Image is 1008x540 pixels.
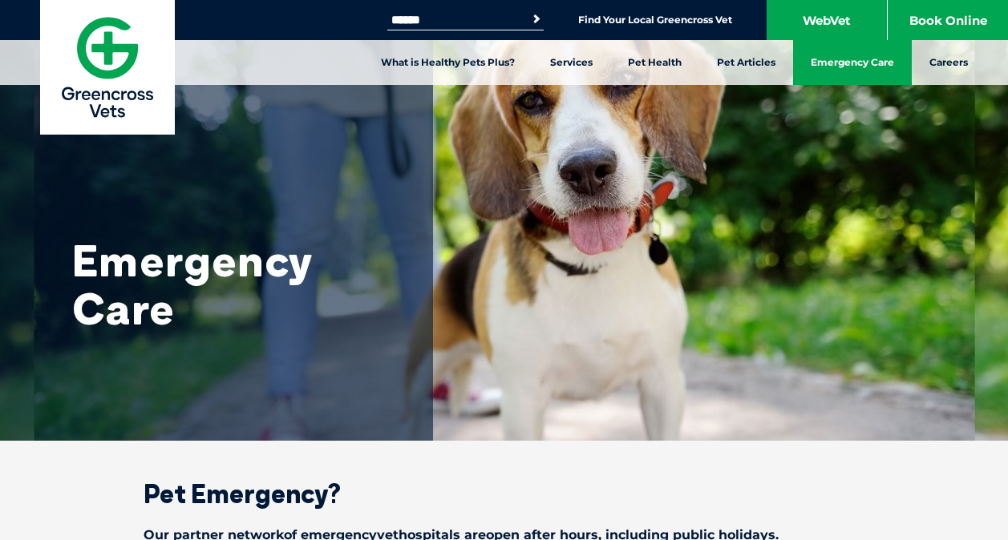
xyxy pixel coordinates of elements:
[578,14,732,26] a: Find Your Local Greencross Vet
[532,40,610,85] a: Services
[528,11,544,27] button: Search
[699,40,793,85] a: Pet Articles
[72,236,393,332] h1: Emergency Care
[363,40,532,85] a: What is Healthy Pets Plus?
[87,481,921,506] h2: Pet Emergency?
[793,40,912,85] a: Emergency Care
[610,40,699,85] a: Pet Health
[912,40,986,85] a: Careers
